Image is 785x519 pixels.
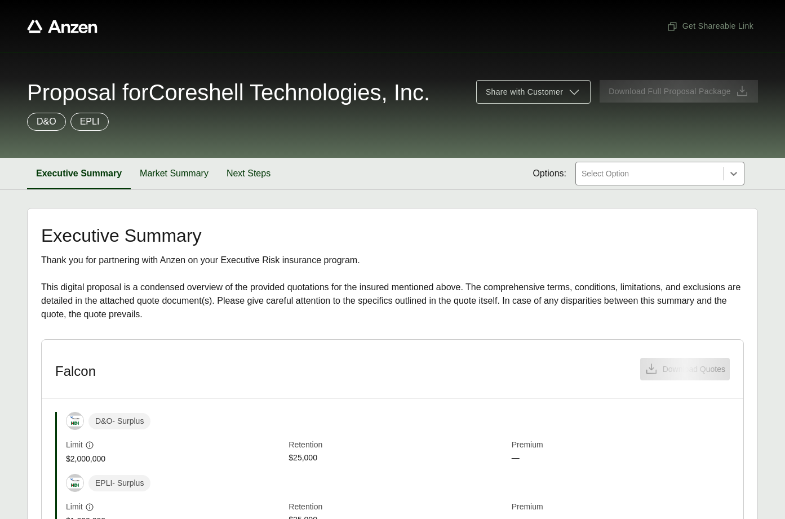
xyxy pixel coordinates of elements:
[66,416,83,427] img: Falcon Risk - HDI
[609,86,731,97] span: Download Full Proposal Package
[66,478,83,489] img: Falcon Risk - HDI
[88,475,150,491] span: EPLI - Surplus
[289,501,507,514] span: Retention
[218,158,280,189] button: Next Steps
[66,501,83,513] span: Limit
[289,439,507,452] span: Retention
[27,158,131,189] button: Executive Summary
[27,81,430,104] span: Proposal for Coreshell Technologies, Inc.
[80,115,100,128] p: EPLI
[512,501,730,514] span: Premium
[662,16,758,37] button: Get Shareable Link
[27,20,97,33] a: Anzen website
[37,115,56,128] p: D&O
[512,439,730,452] span: Premium
[512,452,730,465] span: —
[41,254,744,321] div: Thank you for partnering with Anzen on your Executive Risk insurance program. This digital propos...
[486,86,563,98] span: Share with Customer
[533,167,566,180] span: Options:
[66,439,83,451] span: Limit
[66,453,284,465] span: $2,000,000
[88,413,150,429] span: D&O - Surplus
[289,452,507,465] span: $25,000
[131,158,218,189] button: Market Summary
[667,20,753,32] span: Get Shareable Link
[55,363,96,380] h3: Falcon
[476,80,591,104] button: Share with Customer
[41,227,744,245] h2: Executive Summary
